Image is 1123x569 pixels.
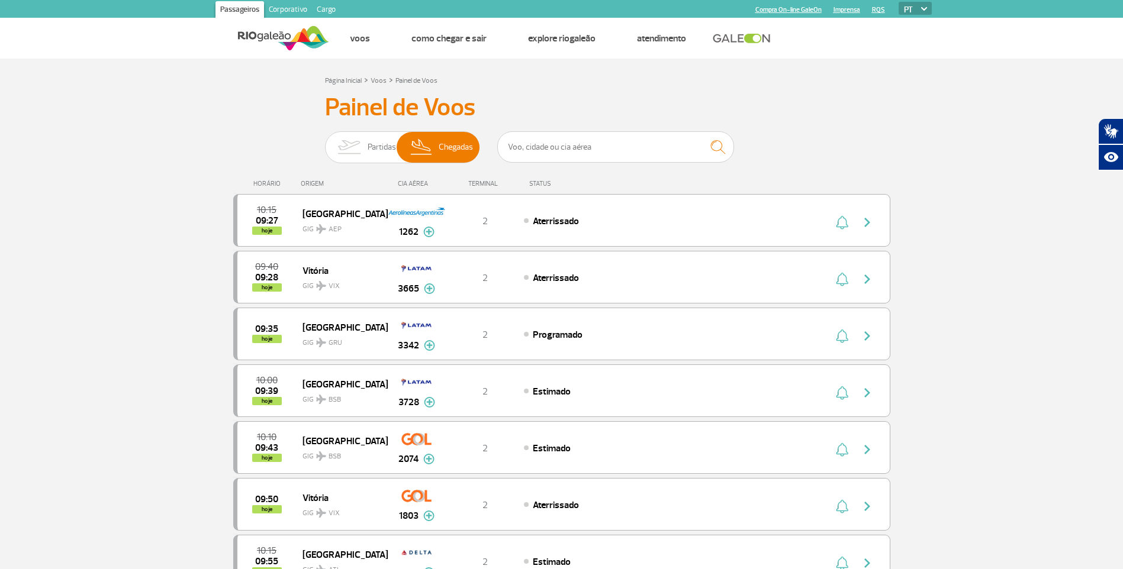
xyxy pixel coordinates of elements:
[303,319,378,335] span: [GEOGRAPHIC_DATA]
[860,442,874,457] img: seta-direita-painel-voo.svg
[533,329,583,341] span: Programado
[398,452,419,466] span: 2074
[255,263,278,271] span: 2025-08-26 09:40:00
[255,387,278,395] span: 2025-08-26 09:39:00
[364,73,368,86] a: >
[399,509,419,523] span: 1803
[404,132,439,163] img: slider-desembarque
[256,216,278,225] span: 2025-08-26 09:27:55
[482,442,488,454] span: 2
[533,272,579,284] span: Aterrissado
[303,433,378,448] span: [GEOGRAPHIC_DATA]
[387,180,446,187] div: CIA AÉREA
[329,395,341,405] span: BSB
[303,274,378,292] span: GIG
[303,206,378,221] span: [GEOGRAPHIC_DATA]
[316,281,326,290] img: destiny_airplane.svg
[423,227,435,237] img: mais-info-painel-voo.svg
[423,454,435,464] img: mais-info-painel-voo.svg
[411,33,487,44] a: Como chegar e sair
[329,508,340,519] span: VIX
[329,224,342,235] span: AEP
[303,445,378,462] span: GIG
[303,331,378,348] span: GIG
[257,547,276,555] span: 2025-08-26 10:15:00
[1098,118,1123,170] div: Plugin de acessibilidade da Hand Talk.
[303,388,378,405] span: GIG
[860,272,874,286] img: seta-direita-painel-voo.svg
[482,329,488,341] span: 2
[755,6,822,14] a: Compra On-line GaleOn
[325,93,799,122] h3: Painel de Voos
[398,282,419,296] span: 3665
[439,132,473,163] span: Chegadas
[497,131,734,163] input: Voo, cidade ou cia aérea
[637,33,686,44] a: Atendimento
[424,340,435,351] img: mais-info-painel-voo.svg
[424,397,435,408] img: mais-info-painel-voo.svg
[316,338,326,347] img: destiny_airplane.svg
[252,283,282,292] span: hoje
[215,1,264,20] a: Passageiros
[523,180,620,187] div: STATUS
[255,444,278,452] span: 2025-08-26 09:43:00
[533,386,571,397] span: Estimado
[482,556,488,568] span: 2
[836,215,848,229] img: sino-painel-voo.svg
[482,215,488,227] span: 2
[252,227,282,235] span: hoje
[860,499,874,513] img: seta-direita-painel-voo.svg
[252,505,282,513] span: hoje
[872,6,885,14] a: RQS
[836,442,848,457] img: sino-painel-voo.svg
[252,335,282,343] span: hoje
[303,218,378,235] span: GIG
[257,206,276,214] span: 2025-08-26 10:15:00
[330,132,368,163] img: slider-embarque
[482,272,488,284] span: 2
[446,180,523,187] div: TERMINAL
[389,73,393,86] a: >
[325,76,362,85] a: Página Inicial
[237,180,301,187] div: HORÁRIO
[368,132,396,163] span: Partidas
[252,397,282,405] span: hoje
[257,433,276,441] span: 2025-08-26 10:10:00
[834,6,860,14] a: Imprensa
[255,557,278,565] span: 2025-08-26 09:55:00
[303,547,378,562] span: [GEOGRAPHIC_DATA]
[371,76,387,85] a: Voos
[860,329,874,343] img: seta-direita-painel-voo.svg
[395,76,437,85] a: Painel de Voos
[316,395,326,404] img: destiny_airplane.svg
[303,490,378,505] span: Vitória
[860,386,874,400] img: seta-direita-painel-voo.svg
[482,499,488,511] span: 2
[350,33,370,44] a: Voos
[398,395,419,409] span: 3728
[329,451,341,462] span: BSB
[316,451,326,461] img: destiny_airplane.svg
[303,502,378,519] span: GIG
[329,281,340,292] span: VIX
[303,263,378,278] span: Vitória
[533,556,571,568] span: Estimado
[316,224,326,234] img: destiny_airplane.svg
[256,376,278,384] span: 2025-08-26 10:00:00
[301,180,387,187] div: ORIGEM
[533,215,579,227] span: Aterrissado
[252,454,282,462] span: hoje
[836,386,848,400] img: sino-painel-voo.svg
[1098,144,1123,170] button: Abrir recursos assistivos.
[423,510,435,521] img: mais-info-painel-voo.svg
[860,215,874,229] img: seta-direita-painel-voo.svg
[264,1,312,20] a: Corporativo
[255,325,278,333] span: 2025-08-26 09:35:00
[398,338,419,353] span: 3342
[316,508,326,518] img: destiny_airplane.svg
[329,338,342,348] span: GRU
[399,225,419,239] span: 1262
[528,33,596,44] a: Explore RIOgaleão
[836,499,848,513] img: sino-painel-voo.svg
[424,283,435,294] img: mais-info-painel-voo.svg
